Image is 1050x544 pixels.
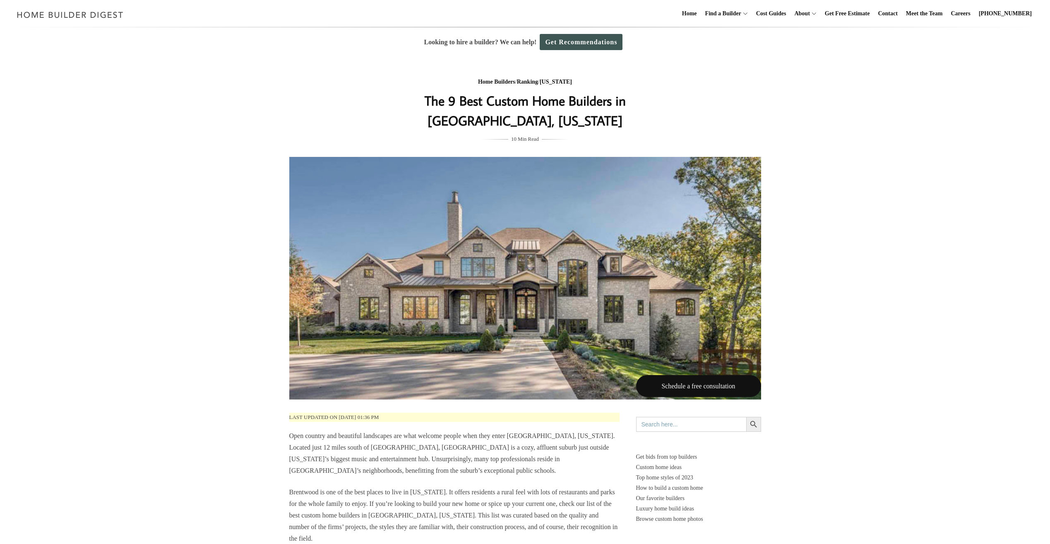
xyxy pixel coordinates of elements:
a: Meet the Team [903,0,946,27]
a: Custom home ideas [636,462,761,472]
svg: Search [749,420,758,429]
span: Brentwood is one of the best places to live in [US_STATE]. It offers residents a rural feel with ... [289,489,618,542]
a: [PHONE_NUMBER] [976,0,1035,27]
a: Contact [875,0,901,27]
img: Home Builder Digest [13,7,127,23]
a: Our favorite builders [636,493,761,503]
a: Get Recommendations [540,34,622,50]
a: How to build a custom home [636,483,761,493]
a: About [791,0,810,27]
a: Ranking [517,79,538,85]
span: Open country and beautiful landscapes are what welcome people when they enter [GEOGRAPHIC_DATA], ... [289,432,615,474]
span: 10 Min Read [511,135,539,144]
a: [US_STATE] [540,79,572,85]
div: / / [360,77,690,87]
p: Get bids from top builders [636,452,761,462]
a: Browse custom home photos [636,514,761,524]
p: Last updated on [DATE] 01:36 pm [289,413,620,422]
a: Home [679,0,700,27]
input: Search here... [636,417,746,432]
a: Home Builders [478,79,515,85]
a: Get Free Estimate [822,0,873,27]
a: Cost Guides [753,0,790,27]
a: Careers [948,0,974,27]
a: Find a Builder [702,0,741,27]
h1: The 9 Best Custom Home Builders in [GEOGRAPHIC_DATA], [US_STATE] [360,91,690,130]
a: Luxury home build ideas [636,503,761,514]
a: Top home styles of 2023 [636,472,761,483]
